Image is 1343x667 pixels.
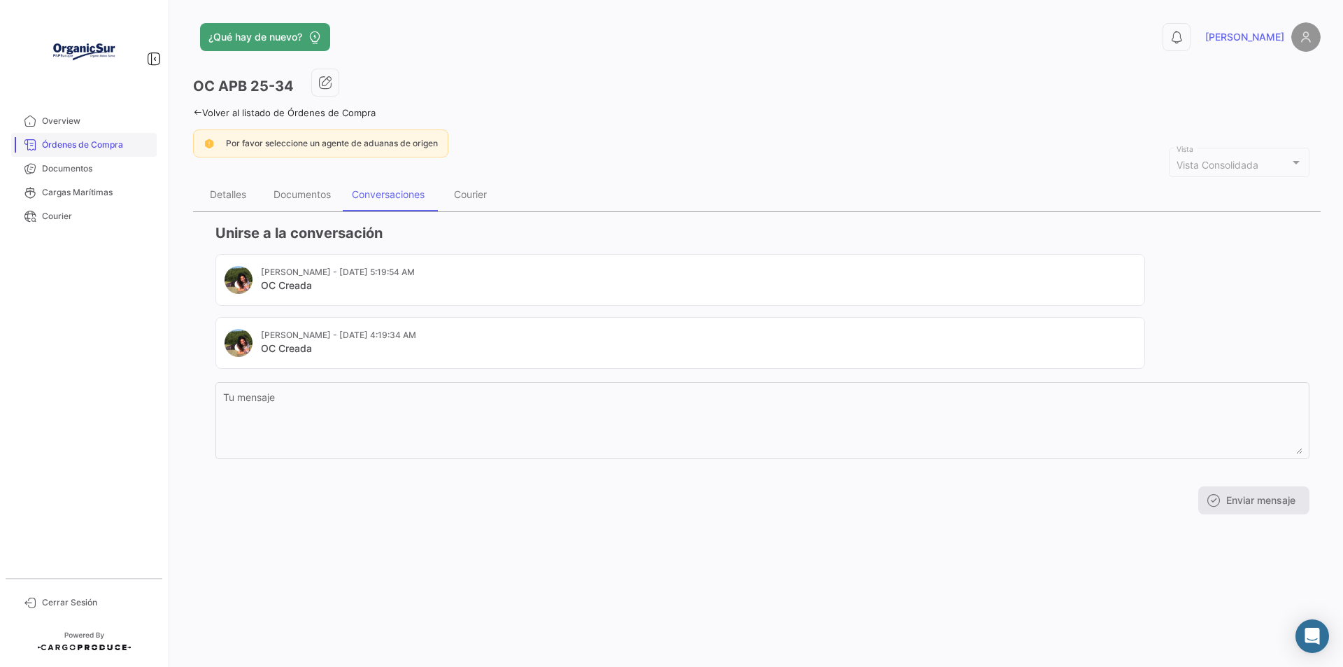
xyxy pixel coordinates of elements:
[215,223,1309,243] h3: Unirse a la conversación
[261,342,416,356] mat-card-title: OC Creada
[42,115,151,127] span: Overview
[1291,22,1321,52] img: placeholder-user.png
[261,266,415,279] mat-card-subtitle: [PERSON_NAME] - [DATE] 5:19:54 AM
[225,329,253,357] img: sara.jpg
[193,76,294,96] h3: OC APB 25-34
[42,186,151,199] span: Cargas Marítimas
[261,329,416,342] mat-card-subtitle: [PERSON_NAME] - [DATE] 4:19:34 AM
[11,181,157,204] a: Cargas Marítimas
[261,279,415,293] mat-card-title: OC Creada
[42,139,151,151] span: Órdenes de Compra
[1177,159,1258,171] mat-select-trigger: Vista Consolidada
[208,30,302,44] span: ¿Qué hay de nuevo?
[42,596,151,609] span: Cerrar Sesión
[1295,619,1329,653] div: Abrir Intercom Messenger
[225,266,253,294] img: sara.jpg
[200,23,330,51] button: ¿Qué hay de nuevo?
[11,204,157,228] a: Courier
[42,162,151,175] span: Documentos
[11,133,157,157] a: Órdenes de Compra
[11,157,157,181] a: Documentos
[1205,30,1284,44] span: [PERSON_NAME]
[226,138,438,148] span: Por favor seleccione un agente de aduanas de origen
[42,210,151,223] span: Courier
[193,107,376,118] a: Volver al listado de Órdenes de Compra
[11,109,157,133] a: Overview
[210,188,246,200] div: Detalles
[454,188,487,200] div: Courier
[273,188,331,200] div: Documentos
[49,17,119,87] img: Logo+OrganicSur.png
[352,188,425,200] div: Conversaciones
